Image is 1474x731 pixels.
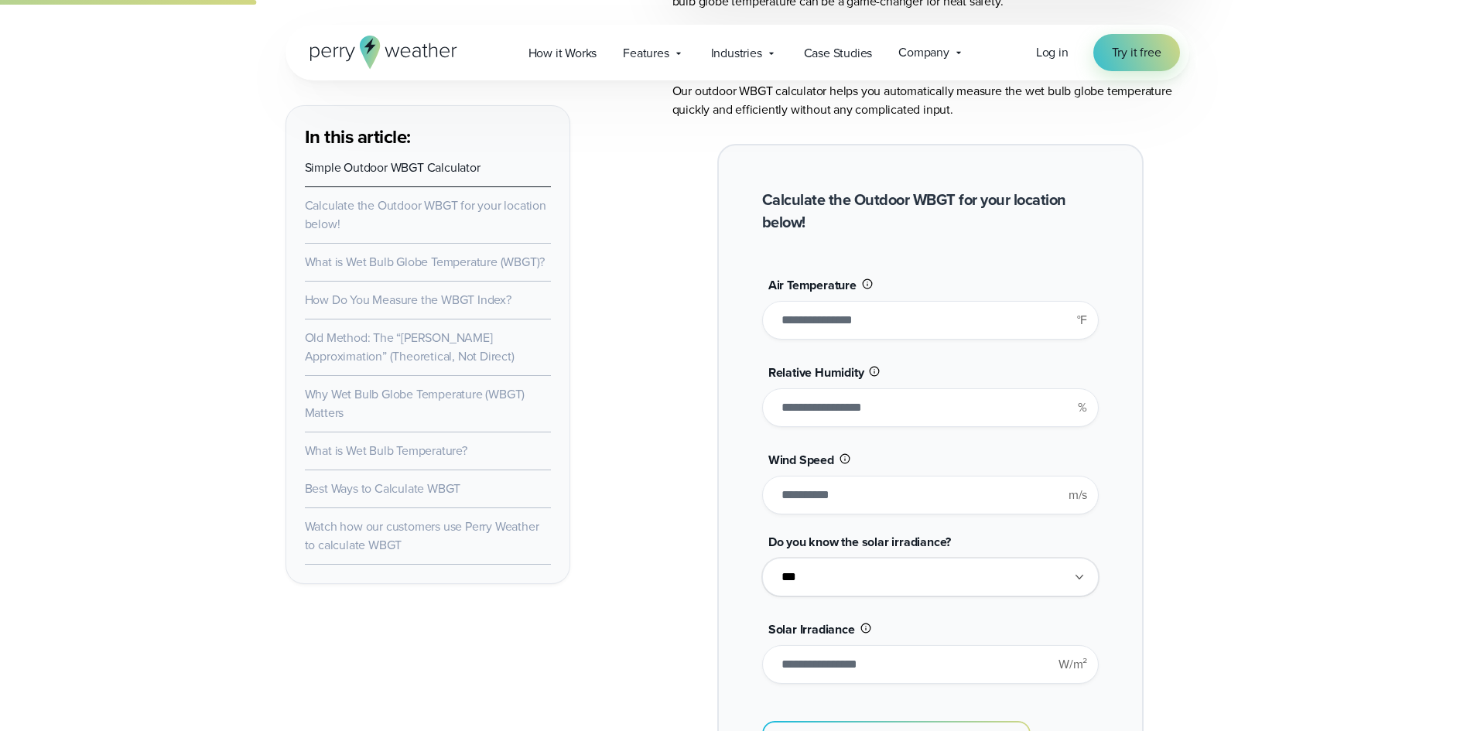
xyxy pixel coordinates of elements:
span: Air Temperature [768,276,857,294]
a: What is Wet Bulb Temperature? [305,442,467,459]
a: Best Ways to Calculate WBGT [305,480,461,497]
a: Log in [1036,43,1069,62]
span: Case Studies [804,44,873,63]
span: Wind Speed [768,451,834,469]
span: Try it free [1112,43,1161,62]
a: How Do You Measure the WBGT Index? [305,291,511,309]
span: Log in [1036,43,1069,61]
span: Do you know the solar irradiance? [768,533,951,551]
a: How it Works [515,37,610,69]
h2: Calculate the Outdoor WBGT for your location below! [762,189,1099,234]
span: Features [623,44,669,63]
a: Why Wet Bulb Globe Temperature (WBGT) Matters [305,385,525,422]
a: Try it free [1093,34,1180,71]
span: How it Works [528,44,597,63]
a: Watch how our customers use Perry Weather to calculate WBGT [305,518,539,554]
h3: In this article: [305,125,551,149]
a: Case Studies [791,37,886,69]
a: Calculate the Outdoor WBGT for your location below! [305,196,546,233]
span: Solar Irradiance [768,620,855,638]
span: Relative Humidity [768,364,864,381]
span: Industries [711,44,762,63]
span: Company [898,43,949,62]
p: Our outdoor WBGT calculator helps you automatically measure the wet bulb globe temperature quickl... [672,82,1189,119]
a: Old Method: The “[PERSON_NAME] Approximation” (Theoretical, Not Direct) [305,329,515,365]
a: What is Wet Bulb Globe Temperature (WBGT)? [305,253,545,271]
a: Simple Outdoor WBGT Calculator [305,159,481,176]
